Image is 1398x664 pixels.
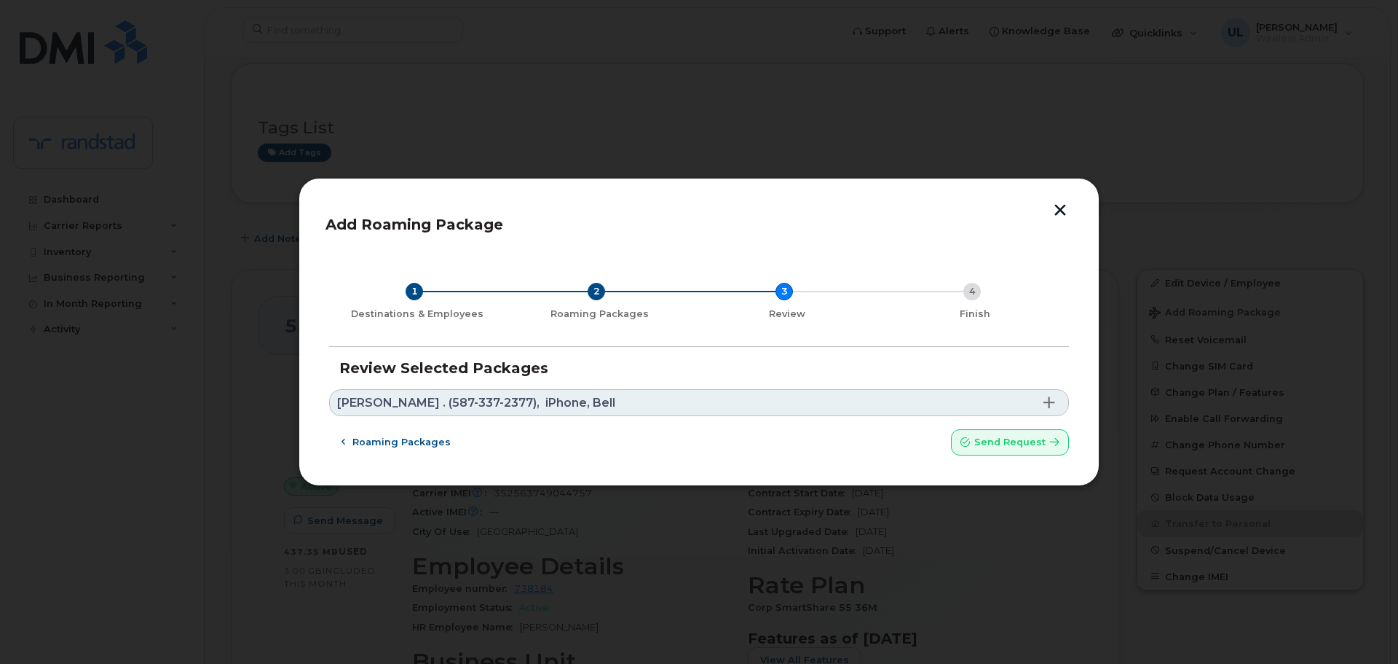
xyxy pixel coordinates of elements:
[588,283,605,300] div: 2
[951,429,1069,456] button: Send request
[974,435,1046,449] span: Send request
[887,308,1063,320] div: Finish
[545,397,615,409] span: iPhone, Bell
[339,360,1059,376] h3: Review Selected Packages
[352,435,451,449] span: Roaming packages
[511,308,687,320] div: Roaming Packages
[406,283,423,300] div: 1
[335,308,499,320] div: Destinations & Employees
[329,389,1069,416] a: [PERSON_NAME] . (587-337-2377),iPhone, Bell
[325,216,503,233] span: Add Roaming Package
[337,397,540,409] span: [PERSON_NAME] . (587-337-2377),
[329,429,463,456] button: Roaming packages
[963,283,981,300] div: 4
